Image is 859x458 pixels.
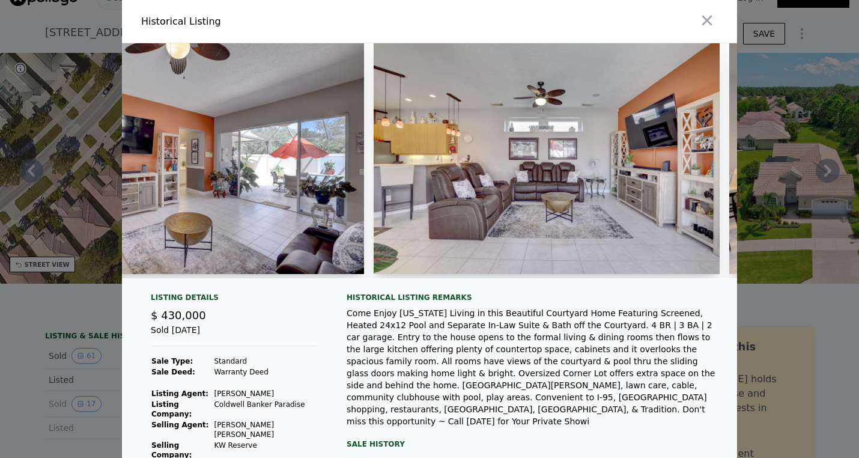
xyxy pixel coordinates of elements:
[18,43,364,274] img: Property Img
[213,367,318,377] td: Warranty Deed
[151,293,318,307] div: Listing Details
[151,357,193,365] strong: Sale Type:
[347,437,718,451] div: Sale History
[213,356,318,367] td: Standard
[151,368,195,376] strong: Sale Deed:
[213,420,318,440] td: [PERSON_NAME] [PERSON_NAME]
[213,388,318,399] td: [PERSON_NAME]
[213,399,318,420] td: Coldwell Banker Paradise
[374,43,720,274] img: Property Img
[151,309,206,322] span: $ 430,000
[141,14,425,29] div: Historical Listing
[151,389,208,398] strong: Listing Agent:
[151,400,192,418] strong: Listing Company:
[151,324,318,346] div: Sold [DATE]
[151,421,209,429] strong: Selling Agent:
[347,293,718,302] div: Historical Listing remarks
[347,307,718,427] div: Come Enjoy [US_STATE] Living in this Beautiful Courtyard Home Featuring Screened, Heated 24x12 Po...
